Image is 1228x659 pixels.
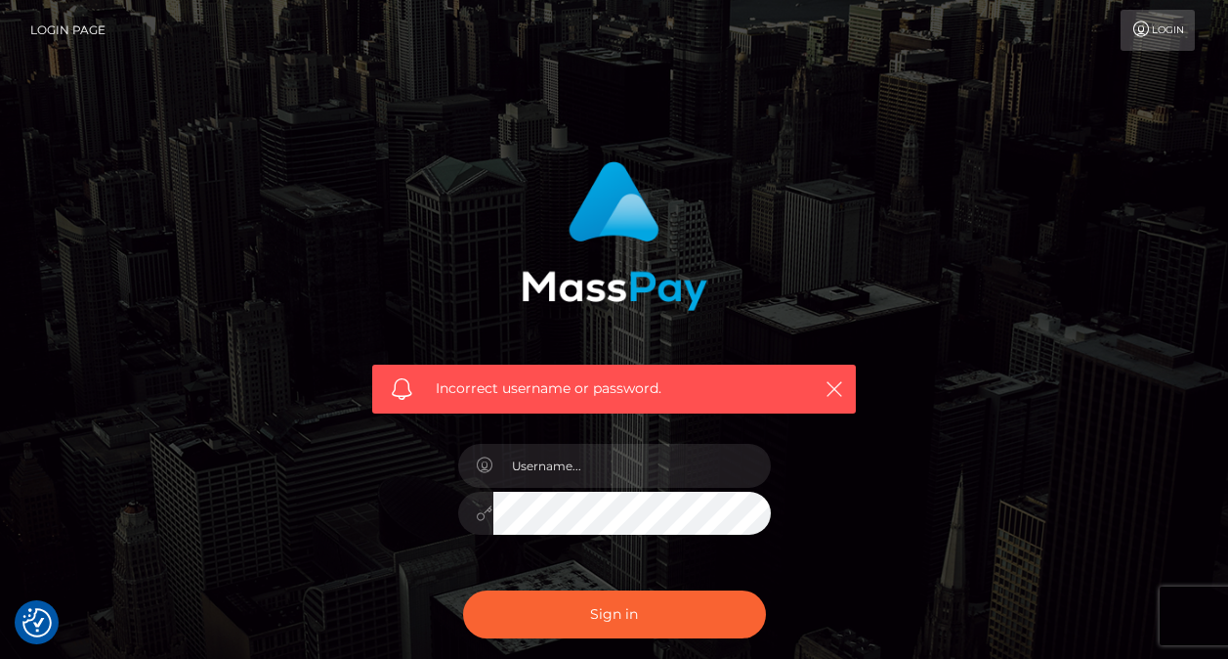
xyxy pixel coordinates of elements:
[436,378,792,399] span: Incorrect username or password.
[493,444,771,488] input: Username...
[1121,10,1195,51] a: Login
[522,161,707,311] img: MassPay Login
[22,608,52,637] button: Consent Preferences
[463,591,766,638] button: Sign in
[30,10,106,51] a: Login Page
[22,608,52,637] img: Revisit consent button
